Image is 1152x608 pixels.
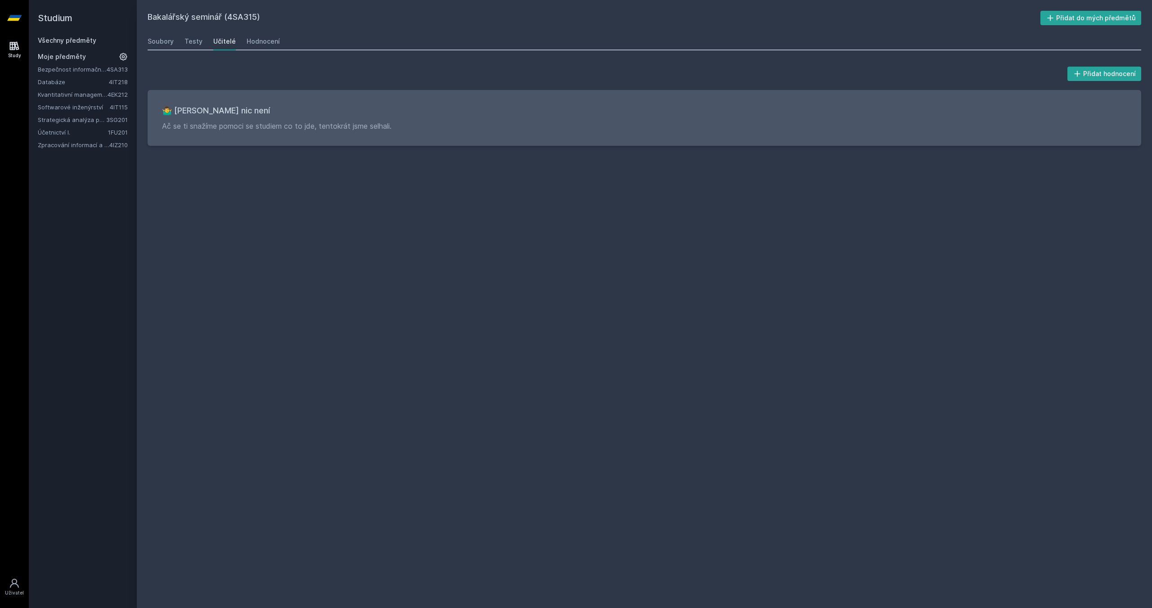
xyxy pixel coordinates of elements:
a: Study [2,36,27,63]
a: Všechny předměty [38,36,96,44]
div: Uživatel [5,590,24,596]
a: Hodnocení [247,32,280,50]
a: Kvantitativní management [38,90,108,99]
span: Moje předměty [38,52,86,61]
a: Účetnictví I. [38,128,108,137]
div: Hodnocení [247,37,280,46]
a: 4SA313 [107,66,128,73]
a: 3SG201 [106,116,128,123]
a: Bezpečnost informačních systémů [38,65,107,74]
a: Soubory [148,32,174,50]
div: Soubory [148,37,174,46]
a: 4IT218 [109,78,128,86]
a: 4IZ210 [109,141,128,149]
a: Strategická analýza pro informatiky a statistiky [38,115,106,124]
a: Učitelé [213,32,236,50]
a: Testy [184,32,202,50]
div: Study [8,52,21,59]
a: Softwarové inženýrství [38,103,110,112]
h3: 🤷‍♂️ [PERSON_NAME] nic není [162,104,1127,117]
a: Databáze [38,77,109,86]
a: Uživatel [2,573,27,601]
div: Učitelé [213,37,236,46]
button: Přidat do mých předmětů [1040,11,1142,25]
div: Testy [184,37,202,46]
button: Přidat hodnocení [1067,67,1142,81]
a: 1FU201 [108,129,128,136]
a: 4IT115 [110,104,128,111]
h2: Bakalářský seminář (4SA315) [148,11,1040,25]
p: Ač se ti snažíme pomoci se studiem co to jde, tentokrát jsme selhali. [162,121,1127,131]
a: 4EK212 [108,91,128,98]
a: Zpracování informací a znalostí [38,140,109,149]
